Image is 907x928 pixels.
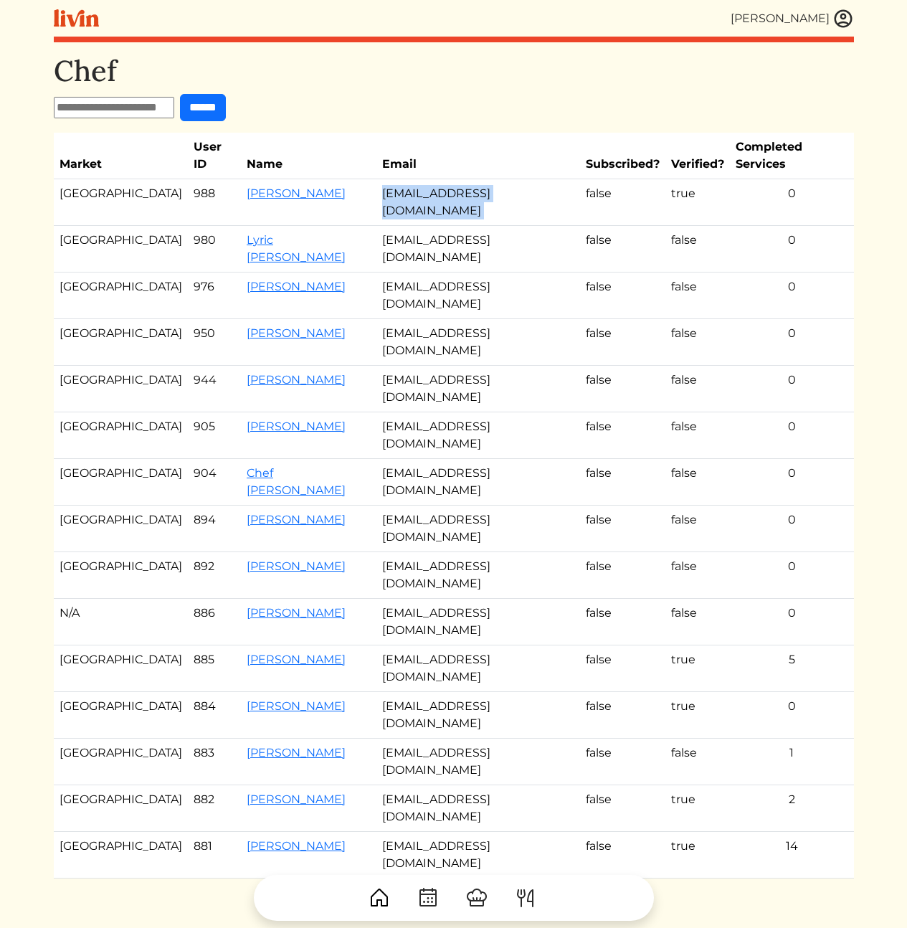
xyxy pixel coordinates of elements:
[188,552,242,599] td: 892
[580,739,665,785] td: false
[730,133,854,179] th: Completed Services
[730,319,854,366] td: 0
[730,412,854,459] td: 0
[376,459,580,506] td: [EMAIL_ADDRESS][DOMAIN_NAME]
[188,739,242,785] td: 883
[665,739,730,785] td: false
[247,420,346,433] a: [PERSON_NAME]
[54,179,188,226] td: [GEOGRAPHIC_DATA]
[730,366,854,412] td: 0
[247,559,346,573] a: [PERSON_NAME]
[730,179,854,226] td: 0
[665,226,730,273] td: false
[376,739,580,785] td: [EMAIL_ADDRESS][DOMAIN_NAME]
[580,832,665,879] td: false
[580,552,665,599] td: false
[730,645,854,692] td: 5
[580,692,665,739] td: false
[247,326,346,340] a: [PERSON_NAME]
[580,133,665,179] th: Subscribed?
[376,319,580,366] td: [EMAIL_ADDRESS][DOMAIN_NAME]
[188,179,242,226] td: 988
[54,506,188,552] td: [GEOGRAPHIC_DATA]
[188,412,242,459] td: 905
[580,785,665,832] td: false
[580,599,665,645] td: false
[465,886,488,909] img: ChefHat-a374fb509e4f37eb0702ca99f5f64f3b6956810f32a249b33092029f8484b388.svg
[580,273,665,319] td: false
[188,506,242,552] td: 894
[665,319,730,366] td: false
[376,366,580,412] td: [EMAIL_ADDRESS][DOMAIN_NAME]
[376,785,580,832] td: [EMAIL_ADDRESS][DOMAIN_NAME]
[54,9,99,27] img: livin-logo-a0d97d1a881af30f6274990eb6222085a2533c92bbd1e4f22c21b4f0d0e3210c.svg
[580,645,665,692] td: false
[580,226,665,273] td: false
[188,133,242,179] th: User ID
[188,692,242,739] td: 884
[580,319,665,366] td: false
[665,692,730,739] td: true
[730,552,854,599] td: 0
[832,8,854,29] img: user_account-e6e16d2ec92f44fc35f99ef0dc9cddf60790bfa021a6ecb1c896eb5d2907b31c.svg
[376,692,580,739] td: [EMAIL_ADDRESS][DOMAIN_NAME]
[730,459,854,506] td: 0
[188,319,242,366] td: 950
[54,599,188,645] td: N/A
[580,366,665,412] td: false
[730,226,854,273] td: 0
[54,226,188,273] td: [GEOGRAPHIC_DATA]
[376,273,580,319] td: [EMAIL_ADDRESS][DOMAIN_NAME]
[247,653,346,666] a: [PERSON_NAME]
[188,366,242,412] td: 944
[376,599,580,645] td: [EMAIL_ADDRESS][DOMAIN_NAME]
[665,133,730,179] th: Verified?
[241,133,376,179] th: Name
[188,785,242,832] td: 882
[376,552,580,599] td: [EMAIL_ADDRESS][DOMAIN_NAME]
[54,412,188,459] td: [GEOGRAPHIC_DATA]
[514,886,537,909] img: ForkKnife-55491504ffdb50bab0c1e09e7649658475375261d09fd45db06cec23bce548bf.svg
[665,645,730,692] td: true
[376,506,580,552] td: [EMAIL_ADDRESS][DOMAIN_NAME]
[665,785,730,832] td: true
[247,606,346,620] a: [PERSON_NAME]
[247,839,346,853] a: [PERSON_NAME]
[188,599,242,645] td: 886
[730,692,854,739] td: 0
[376,226,580,273] td: [EMAIL_ADDRESS][DOMAIN_NAME]
[730,599,854,645] td: 0
[247,699,346,713] a: [PERSON_NAME]
[247,513,346,526] a: [PERSON_NAME]
[188,459,242,506] td: 904
[417,886,440,909] img: CalendarDots-5bcf9d9080389f2a281d69619e1c85352834be518fbc73d9501aef674afc0d57.svg
[54,692,188,739] td: [GEOGRAPHIC_DATA]
[376,133,580,179] th: Email
[247,280,346,293] a: [PERSON_NAME]
[54,459,188,506] td: [GEOGRAPHIC_DATA]
[580,412,665,459] td: false
[580,459,665,506] td: false
[54,133,188,179] th: Market
[188,273,242,319] td: 976
[731,10,830,27] div: [PERSON_NAME]
[730,273,854,319] td: 0
[665,366,730,412] td: false
[730,785,854,832] td: 2
[54,785,188,832] td: [GEOGRAPHIC_DATA]
[376,412,580,459] td: [EMAIL_ADDRESS][DOMAIN_NAME]
[54,552,188,599] td: [GEOGRAPHIC_DATA]
[665,412,730,459] td: false
[376,645,580,692] td: [EMAIL_ADDRESS][DOMAIN_NAME]
[188,832,242,879] td: 881
[54,645,188,692] td: [GEOGRAPHIC_DATA]
[247,373,346,387] a: [PERSON_NAME]
[247,746,346,759] a: [PERSON_NAME]
[54,366,188,412] td: [GEOGRAPHIC_DATA]
[730,506,854,552] td: 0
[665,832,730,879] td: true
[54,739,188,785] td: [GEOGRAPHIC_DATA]
[54,54,854,88] h1: Chef
[247,186,346,200] a: [PERSON_NAME]
[665,273,730,319] td: false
